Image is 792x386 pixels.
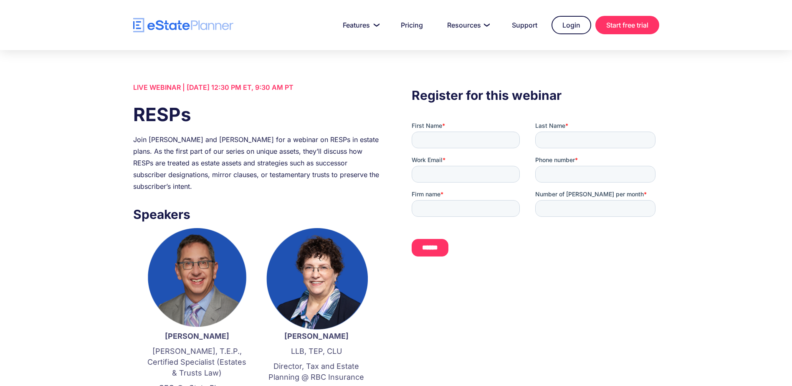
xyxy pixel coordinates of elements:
[412,86,659,105] h3: Register for this webinar
[146,346,248,378] p: [PERSON_NAME], T.E.P., Certified Specialist (Estates & Trusts Law)
[412,122,659,374] iframe: Form 0
[165,332,229,340] strong: [PERSON_NAME]
[391,17,433,33] a: Pricing
[133,102,380,127] h1: RESPs
[265,361,368,383] p: Director, Tax and Estate Planning @ RBC Insurance
[437,17,498,33] a: Resources
[133,81,380,93] div: LIVE WEBINAR | [DATE] 12:30 PM ET, 9:30 AM PT
[552,16,591,34] a: Login
[133,18,233,33] a: home
[133,205,380,224] h3: Speakers
[595,16,659,34] a: Start free trial
[502,17,547,33] a: Support
[133,134,380,192] div: Join [PERSON_NAME] and [PERSON_NAME] for a webinar on RESPs in estate plans. As the first part of...
[284,332,349,340] strong: [PERSON_NAME]
[333,17,387,33] a: Features
[265,346,368,357] p: LLB, TEP, CLU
